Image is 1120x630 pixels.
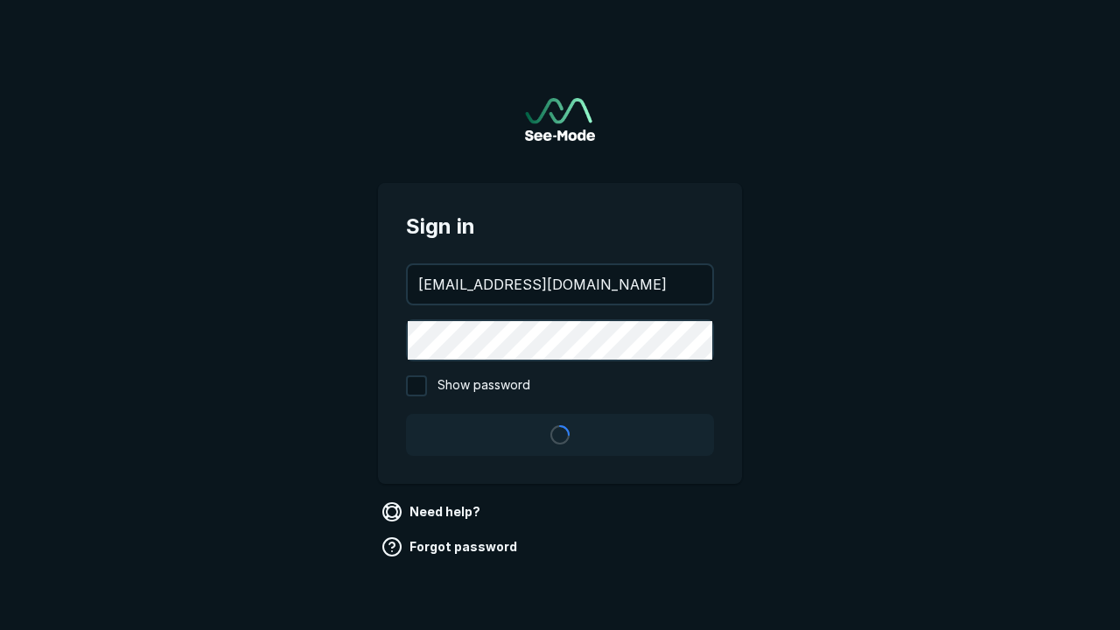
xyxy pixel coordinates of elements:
a: Need help? [378,498,487,526]
span: Sign in [406,211,714,242]
span: Show password [437,375,530,396]
input: your@email.com [408,265,712,304]
a: Go to sign in [525,98,595,141]
a: Forgot password [378,533,524,561]
img: See-Mode Logo [525,98,595,141]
